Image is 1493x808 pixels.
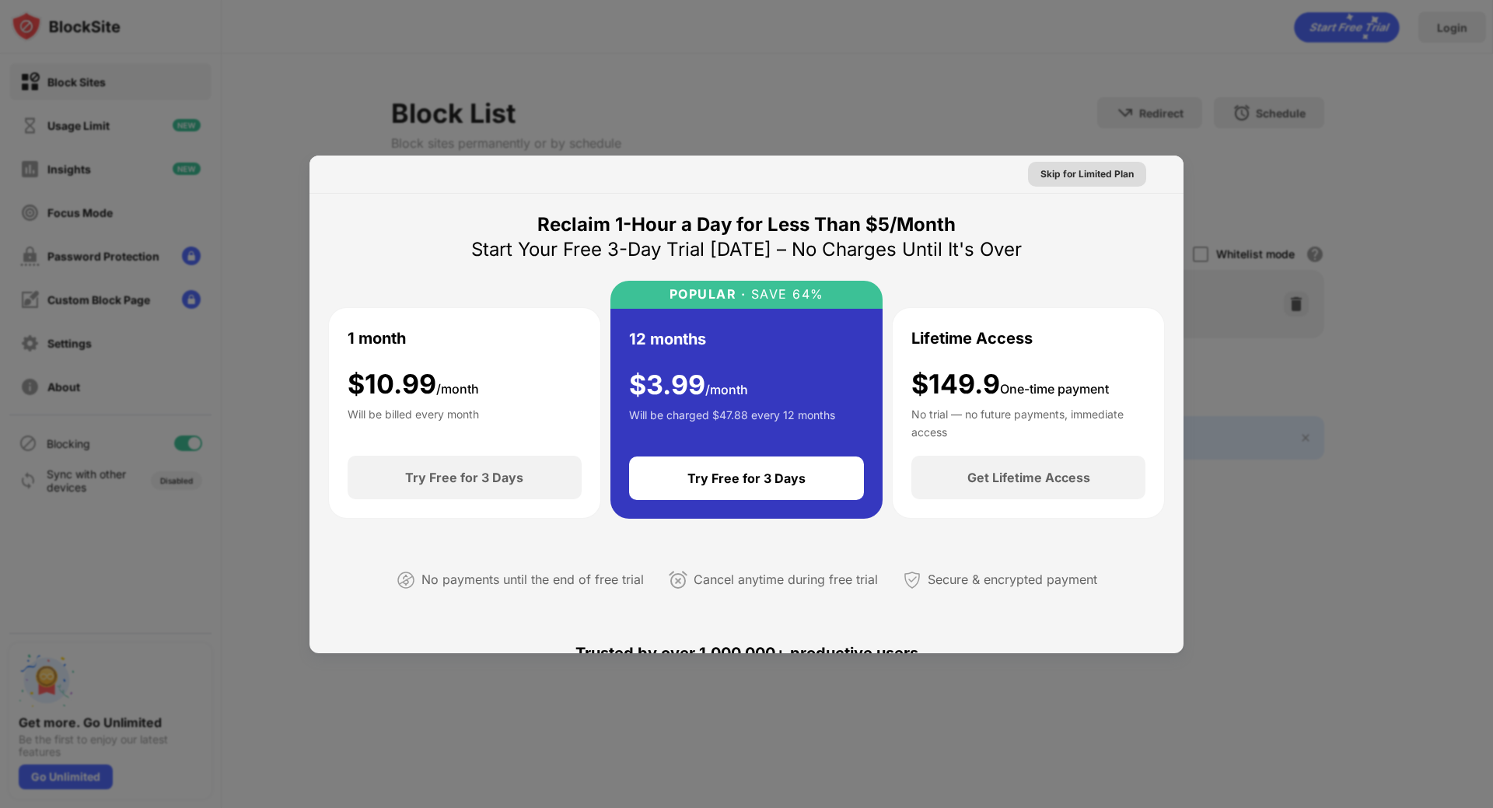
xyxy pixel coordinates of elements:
[629,407,835,438] div: Will be charged $47.88 every 12 months
[328,616,1165,691] div: Trusted by over 1,000,000+ productive users
[911,369,1109,401] div: $149.9
[670,287,746,302] div: POPULAR ·
[705,382,748,397] span: /month
[1040,166,1134,182] div: Skip for Limited Plan
[405,470,523,485] div: Try Free for 3 Days
[911,327,1033,350] div: Lifetime Access
[348,327,406,350] div: 1 month
[348,369,479,401] div: $ 10.99
[694,568,878,591] div: Cancel anytime during free trial
[967,470,1090,485] div: Get Lifetime Access
[397,571,415,589] img: not-paying
[471,237,1022,262] div: Start Your Free 3-Day Trial [DATE] – No Charges Until It's Over
[421,568,644,591] div: No payments until the end of free trial
[911,406,1145,437] div: No trial — no future payments, immediate access
[903,571,921,589] img: secured-payment
[629,369,748,401] div: $ 3.99
[746,287,824,302] div: SAVE 64%
[537,212,956,237] div: Reclaim 1-Hour a Day for Less Than $5/Month
[669,571,687,589] img: cancel-anytime
[348,406,479,437] div: Will be billed every month
[928,568,1097,591] div: Secure & encrypted payment
[629,327,706,351] div: 12 months
[1000,381,1109,397] span: One-time payment
[436,381,479,397] span: /month
[687,470,806,486] div: Try Free for 3 Days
